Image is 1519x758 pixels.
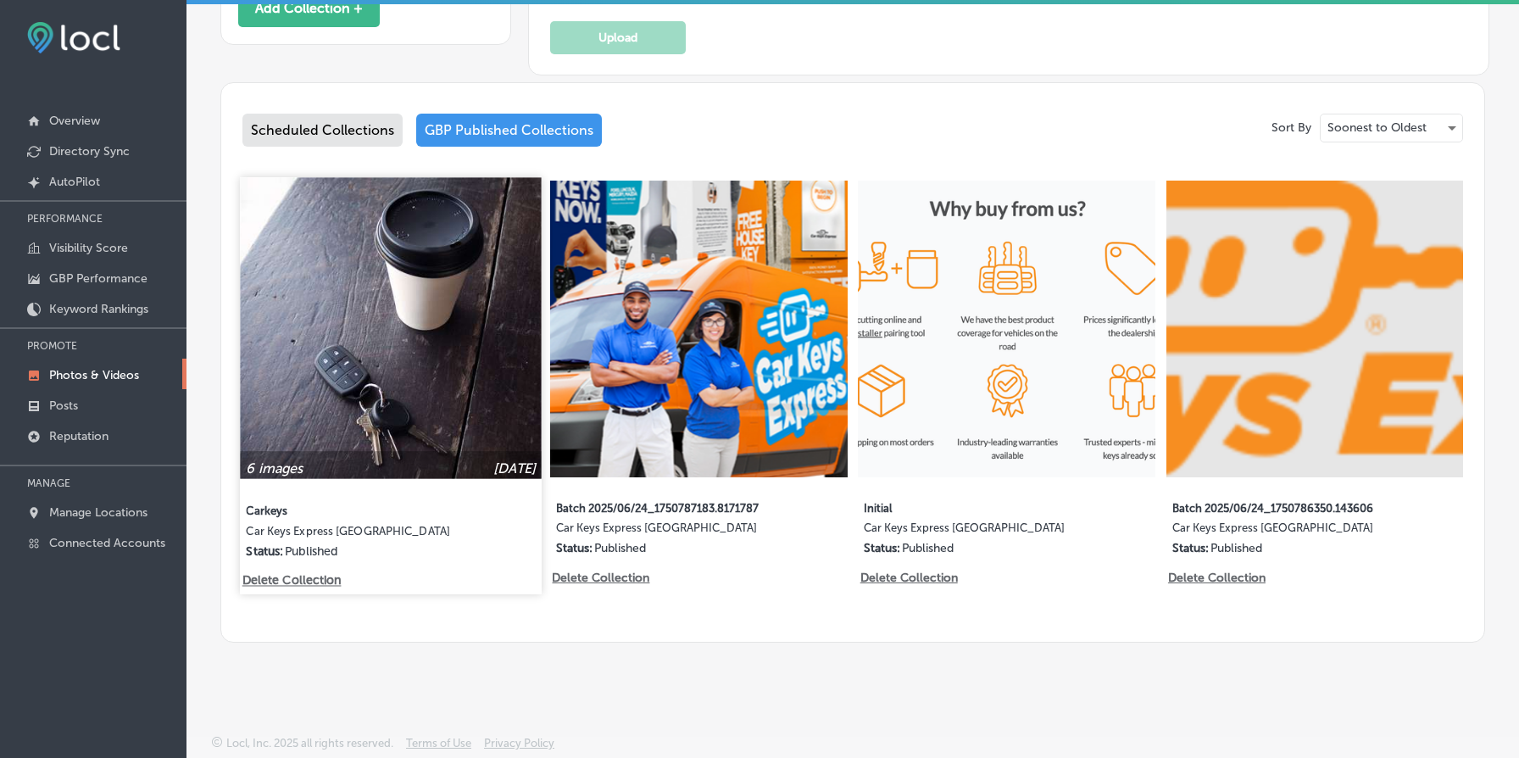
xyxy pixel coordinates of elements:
p: Status: [246,543,283,558]
p: Delete Collection [860,571,956,585]
div: Scheduled Collections [242,114,403,147]
a: Terms of Use [406,737,471,758]
a: Privacy Policy [484,737,554,758]
label: Carkeys [246,493,477,524]
p: Status: [556,541,593,555]
label: Batch 2025/06/24_1750787183.8171787 [556,492,784,521]
p: GBP Performance [49,271,147,286]
img: fda3e92497d09a02dc62c9cd864e3231.png [27,22,120,53]
p: Soonest to Oldest [1327,120,1427,136]
label: Batch 2025/06/24_1750786350.143606 [1172,492,1400,521]
p: Keyword Rankings [49,302,148,316]
p: Delete Collection [242,573,339,588]
p: Posts [49,399,78,413]
p: Connected Accounts [49,536,165,550]
img: Collection thumbnail [550,181,847,477]
p: [DATE] [493,460,536,476]
p: 6 images [246,460,303,476]
p: AutoPilot [49,175,100,189]
p: Published [1210,541,1262,555]
p: Directory Sync [49,144,130,159]
label: Initial [864,492,1092,521]
p: Delete Collection [552,571,648,585]
p: Sort By [1271,120,1311,135]
label: Car Keys Express [GEOGRAPHIC_DATA] [556,521,784,541]
img: Collection thumbnail [1166,181,1463,477]
p: Manage Locations [49,505,147,520]
p: Locl, Inc. 2025 all rights reserved. [226,737,393,750]
p: Status: [864,541,900,555]
label: Car Keys Express [GEOGRAPHIC_DATA] [1172,521,1400,541]
label: Car Keys Express [GEOGRAPHIC_DATA] [246,524,477,543]
button: Upload [550,21,686,54]
img: Collection thumbnail [858,181,1155,477]
img: Collection thumbnail [240,177,542,479]
p: Published [594,541,646,555]
p: Status: [1172,541,1209,555]
p: Delete Collection [1168,571,1264,585]
p: Published [902,541,954,555]
p: Published [285,543,337,558]
label: Car Keys Express [GEOGRAPHIC_DATA] [864,521,1092,541]
p: Overview [49,114,100,128]
p: Reputation [49,429,108,443]
div: GBP Published Collections [416,114,602,147]
p: Visibility Score [49,241,128,255]
div: Soonest to Oldest [1321,114,1462,142]
p: Photos & Videos [49,368,139,382]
